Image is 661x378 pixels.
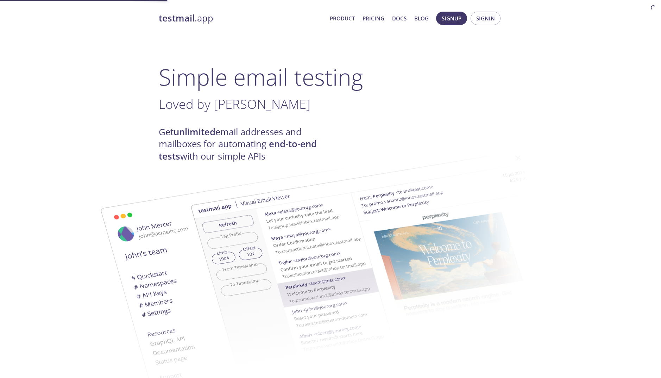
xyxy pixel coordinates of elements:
a: Pricing [363,14,384,23]
strong: end-to-end tests [159,138,317,162]
a: Blog [414,14,429,23]
span: Signup [442,14,461,23]
button: Signup [436,12,467,25]
span: Loved by [PERSON_NAME] [159,95,310,113]
h4: Get email addresses and mailboxes for automating with our simple APIs [159,126,330,162]
strong: testmail [159,12,195,24]
a: Product [330,14,355,23]
span: Signin [476,14,495,23]
h1: Simple email testing [159,63,502,91]
a: testmail.app [159,12,324,24]
strong: unlimited [174,126,215,138]
a: Docs [392,14,407,23]
button: Signin [471,12,501,25]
